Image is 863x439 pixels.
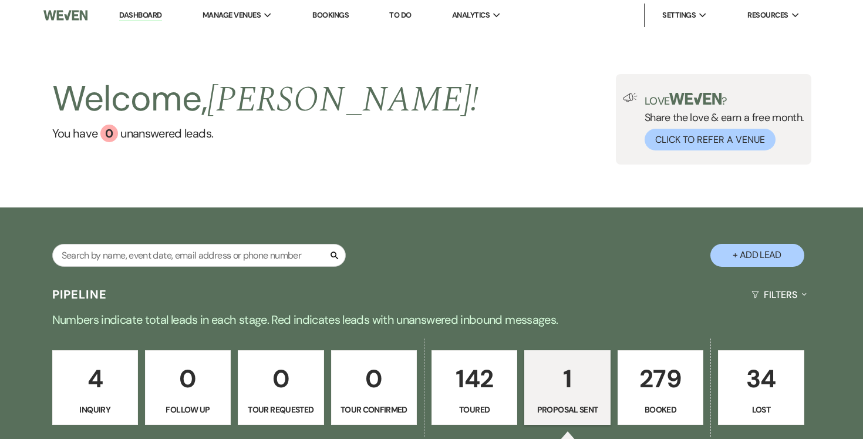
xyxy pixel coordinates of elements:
span: Analytics [452,9,490,21]
h3: Pipeline [52,286,107,303]
span: Manage Venues [203,9,261,21]
p: Follow Up [153,403,223,416]
p: Numbers indicate total leads in each stage. Red indicates leads with unanswered inbound messages. [9,310,854,329]
a: 4Inquiry [52,350,138,425]
div: Share the love & earn a free month. [638,93,804,150]
a: Bookings [312,10,349,20]
a: 142Toured [431,350,517,425]
span: [PERSON_NAME] ! [207,73,478,127]
p: Tour Requested [245,403,316,416]
a: 0Follow Up [145,350,231,425]
p: Tour Confirmed [339,403,409,416]
p: Inquiry [60,403,130,416]
div: 0 [100,125,118,142]
p: 0 [153,359,223,398]
button: Filters [747,279,811,310]
span: Resources [747,9,788,21]
p: 279 [625,359,696,398]
h2: Welcome, [52,74,479,125]
a: You have 0 unanswered leads. [52,125,479,142]
a: Dashboard [119,10,161,21]
p: 1 [532,359,602,398]
p: 142 [439,359,510,398]
p: Love ? [645,93,804,106]
span: Settings [662,9,696,21]
a: 1Proposal Sent [524,350,610,425]
button: + Add Lead [710,244,804,267]
p: 34 [726,359,796,398]
p: Toured [439,403,510,416]
img: weven-logo-green.svg [669,93,722,105]
button: Click to Refer a Venue [645,129,776,150]
p: Lost [726,403,796,416]
a: 34Lost [718,350,804,425]
a: 279Booked [618,350,703,425]
a: 0Tour Confirmed [331,350,417,425]
input: Search by name, event date, email address or phone number [52,244,346,267]
a: 0Tour Requested [238,350,323,425]
p: Booked [625,403,696,416]
img: Weven Logo [43,3,87,28]
img: loud-speaker-illustration.svg [623,93,638,102]
p: Proposal Sent [532,403,602,416]
p: 4 [60,359,130,398]
a: To Do [389,10,411,20]
p: 0 [339,359,409,398]
p: 0 [245,359,316,398]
